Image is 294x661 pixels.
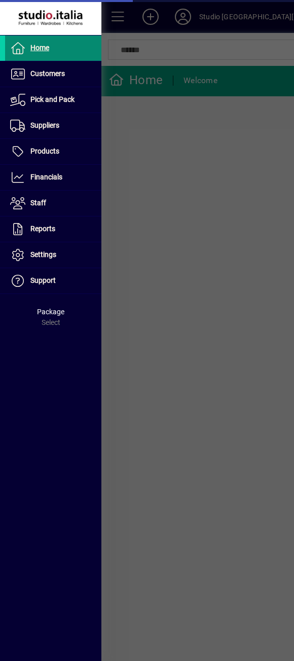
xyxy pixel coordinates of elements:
span: Support [30,276,56,284]
span: Financials [30,173,62,181]
a: Suppliers [5,113,101,138]
span: Pick and Pack [30,95,75,103]
span: Home [30,44,49,52]
span: Settings [30,250,56,259]
span: Products [30,147,59,155]
span: Package [37,308,64,316]
a: Reports [5,216,101,242]
a: Settings [5,242,101,268]
a: Support [5,268,101,293]
span: Customers [30,69,65,78]
a: Financials [5,165,101,190]
a: Pick and Pack [5,87,101,113]
span: Reports [30,225,55,233]
a: Staff [5,191,101,216]
span: Staff [30,199,46,207]
span: Suppliers [30,121,59,129]
a: Products [5,139,101,164]
a: Customers [5,61,101,87]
